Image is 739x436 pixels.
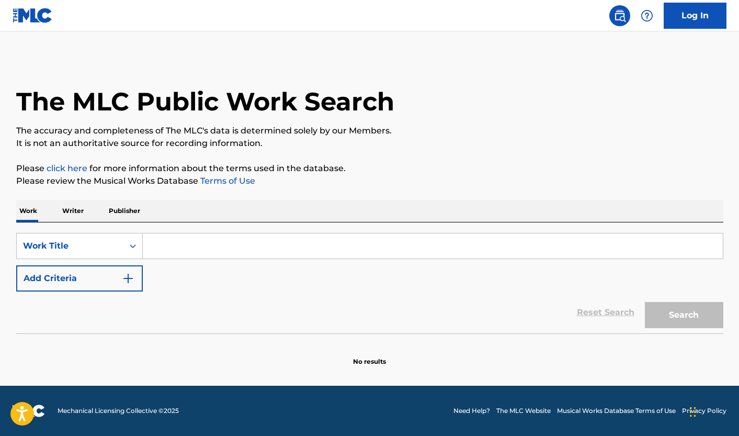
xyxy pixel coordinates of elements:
[16,137,723,150] p: It is not an authoritative source for recording information.
[16,162,723,175] p: Please for more information about the terms used in the database.
[16,200,40,222] p: Work
[13,405,45,417] img: logo
[690,396,696,428] div: Drag
[16,265,143,292] button: Add Criteria
[198,176,255,186] a: Terms of Use
[641,9,653,22] img: help
[613,9,626,22] img: search
[687,386,739,436] iframe: Chat Widget
[496,406,551,416] a: The MLC Website
[16,86,394,117] h1: The MLC Public Work Search
[13,8,53,23] img: MLC Logo
[16,175,723,187] p: Please review the Musical Works Database
[16,233,723,333] form: Search Form
[636,5,657,26] div: Help
[23,240,117,252] div: Work Title
[47,163,87,173] a: click here
[664,3,726,29] a: Log In
[557,406,676,416] a: Musical Works Database Terms of Use
[58,406,179,416] span: Mechanical Licensing Collective © 2025
[609,5,630,26] a: Public Search
[106,200,143,222] p: Publisher
[453,406,490,416] a: Need Help?
[59,200,87,222] p: Writer
[16,125,723,137] p: The accuracy and completeness of The MLC's data is determined solely by our Members.
[122,272,134,285] img: 9d2ae6d4665cec9f34b9.svg
[682,406,726,416] a: Privacy Policy
[353,344,386,366] p: No results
